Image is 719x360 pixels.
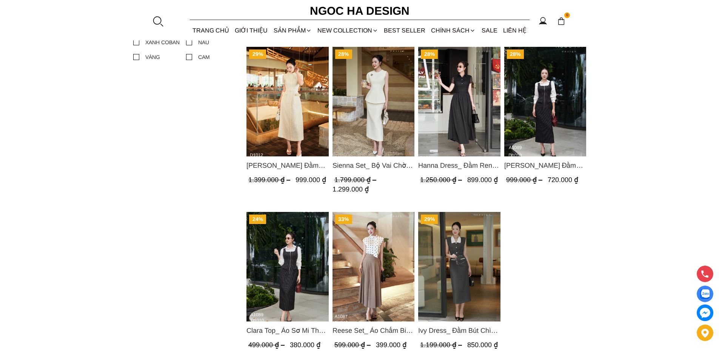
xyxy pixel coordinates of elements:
span: 499.000 ₫ [248,341,286,349]
span: Reese Set_ Áo Chấm Bi Vai Chờm Mix Chân Váy Xếp Ly Hông Màu Nâu Tây A1087+CV142 [332,325,414,336]
a: messenger [697,304,713,321]
a: Link to Ivy Dress_ Đầm Bút Chì Vai Chờm Màu Ghi Mix Cổ Trắng D1005 [418,325,500,336]
span: 999.000 ₫ [296,176,326,184]
div: XANH COBAN [145,38,180,46]
span: 0 [564,12,570,19]
span: [PERSON_NAME] Đầm Ren Đính Hoa Túi Màu Kem D1012 [246,160,329,171]
a: Product image - Ivy Dress_ Đầm Bút Chì Vai Chờm Màu Ghi Mix Cổ Trắng D1005 [418,212,500,321]
a: GIỚI THIỆU [232,20,271,40]
a: BEST SELLER [381,20,428,40]
a: Product image - Catherine Dress_ Đầm Ren Đính Hoa Túi Màu Kem D1012 [246,47,329,156]
span: 1.299.000 ₫ [332,185,368,193]
a: Product image - Hanna Dress_ Đầm Ren Mix Vải Thô Màu Đen D1011 [418,47,500,156]
a: NEW COLLECTION [314,20,381,40]
a: Product image - Reese Set_ Áo Chấm Bi Vai Chờm Mix Chân Váy Xếp Ly Hông Màu Nâu Tây A1087+CV142 [332,212,414,321]
img: Ivy Dress_ Đầm Bút Chì Vai Chờm Màu Ghi Mix Cổ Trắng D1005 [418,212,500,321]
span: 599.000 ₫ [334,341,372,349]
a: LIÊN HỆ [500,20,529,40]
a: Display image [697,286,713,302]
div: CAM [198,53,210,61]
img: Clara Top_ Áo Sơ Mi Thô Cổ Đức Màu Trắng A1089 [246,212,329,321]
a: Ngoc Ha Design [303,2,416,20]
img: Catherine Dress_ Đầm Ren Đính Hoa Túi Màu Kem D1012 [246,47,329,156]
span: 1.399.000 ₫ [248,176,292,184]
span: 720.000 ₫ [547,176,578,184]
span: 1.250.000 ₫ [420,176,464,184]
span: 380.000 ₫ [290,341,320,349]
a: Link to Hanna Dress_ Đầm Ren Mix Vải Thô Màu Đen D1011 [418,160,500,171]
a: Link to Clara Top_ Áo Sơ Mi Thô Cổ Đức Màu Trắng A1089 [246,325,329,336]
span: Clara Top_ Áo Sơ Mi Thô Cổ Đức Màu Trắng A1089 [246,325,329,336]
a: Link to Mary Dress_ Đầm Kẻ Sọc Sát Nách Khóa Đồng D1010 [504,160,586,171]
a: Link to Reese Set_ Áo Chấm Bi Vai Chờm Mix Chân Váy Xếp Ly Hông Màu Nâu Tây A1087+CV142 [332,325,414,336]
span: [PERSON_NAME] Đầm Kẻ Sọc Sát Nách Khóa Đồng D1010 [504,160,586,171]
a: Product image - Clara Top_ Áo Sơ Mi Thô Cổ Đức Màu Trắng A1089 [246,212,329,321]
a: Product image - Sienna Set_ Bộ Vai Chờm Bất Đối Xứng Mix Chân Váy Bút Chì BJ143 [332,47,414,156]
a: TRANG CHỦ [190,20,232,40]
img: Sienna Set_ Bộ Vai Chờm Bất Đối Xứng Mix Chân Váy Bút Chì BJ143 [332,47,414,156]
div: NÂU [198,38,209,46]
span: Hanna Dress_ Đầm Ren Mix Vải Thô Màu Đen D1011 [418,160,500,171]
span: 899.000 ₫ [467,176,498,184]
a: Link to Sienna Set_ Bộ Vai Chờm Bất Đối Xứng Mix Chân Váy Bút Chì BJ143 [332,160,414,171]
img: Reese Set_ Áo Chấm Bi Vai Chờm Mix Chân Váy Xếp Ly Hông Màu Nâu Tây A1087+CV142 [332,212,414,321]
span: 399.000 ₫ [376,341,406,349]
a: Product image - Mary Dress_ Đầm Kẻ Sọc Sát Nách Khóa Đồng D1010 [504,47,586,156]
a: Link to Catherine Dress_ Đầm Ren Đính Hoa Túi Màu Kem D1012 [246,160,329,171]
span: 1.799.000 ₫ [334,176,378,184]
div: Chính sách [428,20,479,40]
span: Sienna Set_ Bộ Vai Chờm Bất Đối Xứng Mix Chân Váy Bút Chì BJ143 [332,160,414,171]
a: SALE [479,20,500,40]
img: Mary Dress_ Đầm Kẻ Sọc Sát Nách Khóa Đồng D1010 [504,47,586,156]
img: img-CART-ICON-ksit0nf1 [557,17,565,25]
span: 999.000 ₫ [506,176,544,184]
span: 850.000 ₫ [467,341,498,349]
img: Display image [700,289,710,299]
img: Hanna Dress_ Đầm Ren Mix Vải Thô Màu Đen D1011 [418,47,500,156]
span: Ivy Dress_ Đầm Bút Chì Vai Chờm Màu Ghi Mix Cổ Trắng D1005 [418,325,500,336]
span: 1.199.000 ₫ [420,341,464,349]
div: SẢN PHẨM [271,20,314,40]
div: VÀNG [145,53,160,61]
